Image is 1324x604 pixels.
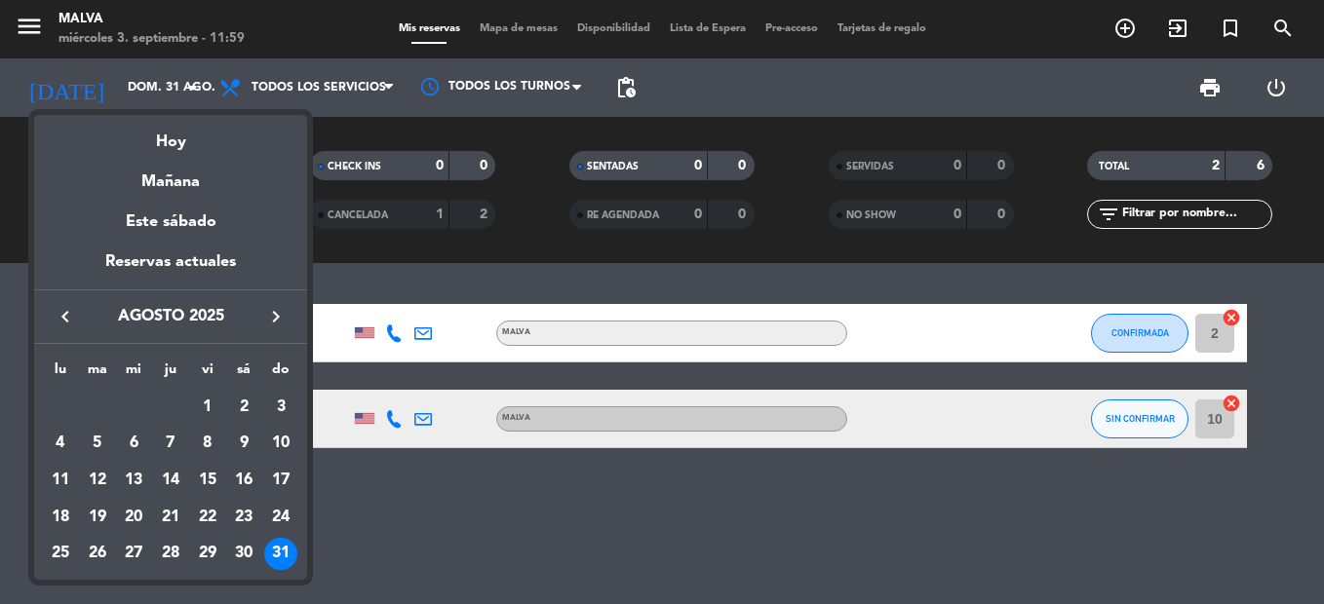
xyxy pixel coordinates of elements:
td: 18 de agosto de 2025 [42,499,79,536]
div: 13 [117,464,150,497]
td: 30 de agosto de 2025 [226,536,263,573]
td: 17 de agosto de 2025 [262,462,299,499]
div: Hoy [34,115,307,155]
td: 20 de agosto de 2025 [115,499,152,536]
button: keyboard_arrow_right [258,304,293,329]
td: 9 de agosto de 2025 [226,426,263,463]
td: 24 de agosto de 2025 [262,499,299,536]
div: 16 [227,464,260,497]
th: viernes [189,359,226,389]
div: 1 [191,391,224,424]
td: 26 de agosto de 2025 [79,536,116,573]
div: 30 [227,538,260,571]
div: Reservas actuales [34,249,307,289]
div: 15 [191,464,224,497]
div: 10 [264,427,297,460]
th: martes [79,359,116,389]
div: 3 [264,391,297,424]
div: 2 [227,391,260,424]
div: 31 [264,538,297,571]
td: 8 de agosto de 2025 [189,426,226,463]
div: 24 [264,501,297,534]
div: 23 [227,501,260,534]
td: 21 de agosto de 2025 [152,499,189,536]
i: keyboard_arrow_right [264,305,288,328]
div: 28 [154,538,187,571]
th: domingo [262,359,299,389]
div: 21 [154,501,187,534]
div: 27 [117,538,150,571]
td: 16 de agosto de 2025 [226,462,263,499]
td: 31 de agosto de 2025 [262,536,299,573]
td: 23 de agosto de 2025 [226,499,263,536]
td: 7 de agosto de 2025 [152,426,189,463]
div: 19 [81,501,114,534]
th: miércoles [115,359,152,389]
td: AGO. [42,389,189,426]
td: 3 de agosto de 2025 [262,389,299,426]
th: sábado [226,359,263,389]
div: 6 [117,427,150,460]
div: 17 [264,464,297,497]
div: 4 [44,427,77,460]
td: 27 de agosto de 2025 [115,536,152,573]
td: 13 de agosto de 2025 [115,462,152,499]
div: 12 [81,464,114,497]
td: 2 de agosto de 2025 [226,389,263,426]
td: 19 de agosto de 2025 [79,499,116,536]
td: 6 de agosto de 2025 [115,426,152,463]
div: 7 [154,427,187,460]
div: 5 [81,427,114,460]
div: 25 [44,538,77,571]
div: Este sábado [34,195,307,249]
td: 4 de agosto de 2025 [42,426,79,463]
div: 22 [191,501,224,534]
td: 14 de agosto de 2025 [152,462,189,499]
td: 5 de agosto de 2025 [79,426,116,463]
i: keyboard_arrow_left [54,305,77,328]
td: 1 de agosto de 2025 [189,389,226,426]
div: Mañana [34,155,307,195]
td: 10 de agosto de 2025 [262,426,299,463]
th: lunes [42,359,79,389]
td: 29 de agosto de 2025 [189,536,226,573]
td: 25 de agosto de 2025 [42,536,79,573]
div: 14 [154,464,187,497]
div: 29 [191,538,224,571]
td: 15 de agosto de 2025 [189,462,226,499]
td: 12 de agosto de 2025 [79,462,116,499]
td: 28 de agosto de 2025 [152,536,189,573]
button: keyboard_arrow_left [48,304,83,329]
div: 26 [81,538,114,571]
td: 11 de agosto de 2025 [42,462,79,499]
div: 9 [227,427,260,460]
span: agosto 2025 [83,304,258,329]
td: 22 de agosto de 2025 [189,499,226,536]
div: 20 [117,501,150,534]
th: jueves [152,359,189,389]
div: 11 [44,464,77,497]
div: 8 [191,427,224,460]
div: 18 [44,501,77,534]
